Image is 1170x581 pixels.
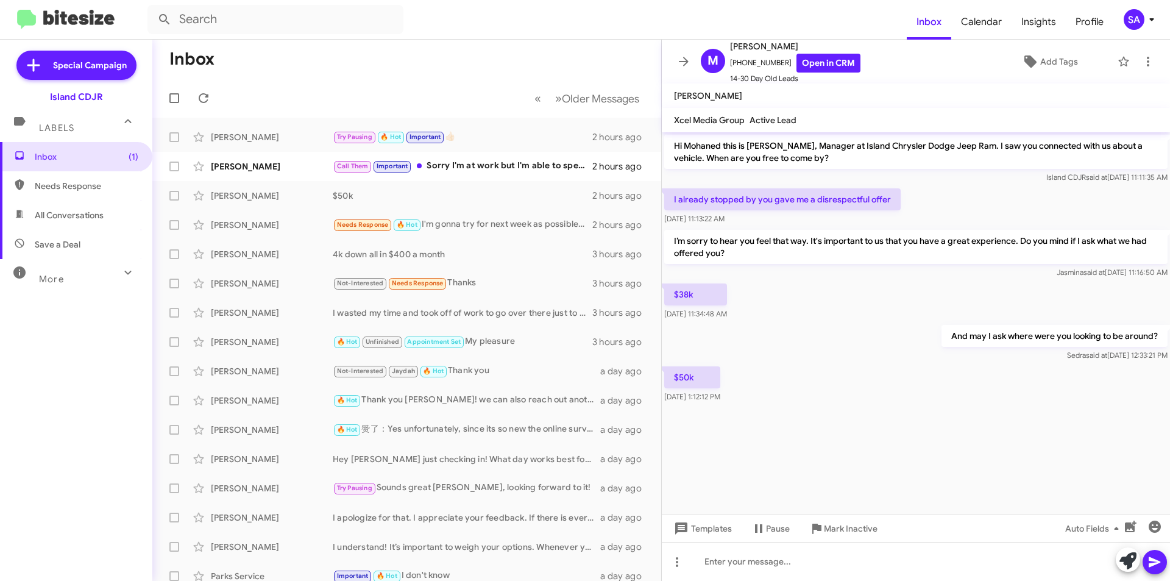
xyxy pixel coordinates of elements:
span: Not-Interested [337,367,384,375]
div: My pleasure [333,335,592,349]
span: Labels [39,123,74,134]
span: Inbox [907,4,951,40]
div: 3 hours ago [592,248,651,260]
div: 4k down all in $400 a month [333,248,592,260]
span: Add Tags [1040,51,1078,73]
span: [DATE] 11:34:48 AM [664,309,727,318]
a: Profile [1066,4,1113,40]
span: Active Lead [750,115,796,126]
span: Mark Inactive [824,518,877,540]
div: 2 hours ago [592,160,651,173]
span: Xcel Media Group [674,115,745,126]
div: I understand! It’s important to weigh your options. Whenever you're ready, we can discuss how we ... [333,541,600,553]
span: Jasmina [DATE] 11:16:50 AM [1057,268,1168,277]
p: And may I ask where were you looking to be around? [941,325,1168,347]
span: said at [1086,351,1107,360]
span: Try Pausing [337,484,372,492]
div: [PERSON_NAME] [211,482,333,494]
span: Pause [766,518,790,540]
span: Needs Response [337,221,389,229]
span: Island CDJR [DATE] 11:11:35 AM [1046,173,1168,182]
a: Open in CRM [796,54,860,73]
span: Templates [672,518,732,540]
span: Important [337,572,369,580]
button: Auto Fields [1055,518,1133,540]
input: Search [147,5,403,34]
button: Templates [662,518,742,540]
button: Previous [527,86,548,111]
div: a day ago [600,394,651,407]
button: Add Tags [987,51,1111,73]
div: 3 hours ago [592,277,651,290]
div: 2 hours ago [592,190,651,202]
p: I’m sorry to hear you feel that way. It's important to us that you have a great experience. Do yo... [664,230,1168,264]
div: 3 hours ago [592,307,651,319]
button: SA [1113,9,1157,30]
nav: Page navigation example [528,86,647,111]
div: [PERSON_NAME] [211,511,333,524]
div: a day ago [600,365,651,377]
span: Important [377,162,408,170]
button: Mark Inactive [799,518,887,540]
div: Thanks [333,276,592,290]
span: Needs Response [392,279,444,287]
span: Sedra [DATE] 12:33:21 PM [1067,351,1168,360]
span: 🔥 Hot [377,572,397,580]
span: More [39,274,64,285]
div: Island CDJR [50,91,103,103]
span: 🔥 Hot [397,221,417,229]
div: Sounds great [PERSON_NAME], looking forward to it! [333,481,600,495]
div: 2 hours ago [592,219,651,231]
span: Jaydah [392,367,415,375]
a: Special Campaign [16,51,136,80]
a: Insights [1012,4,1066,40]
span: 14-30 Day Old Leads [730,73,860,85]
h1: Inbox [169,49,214,69]
span: said at [1083,268,1105,277]
span: Try Pausing [337,133,372,141]
span: M [707,51,718,71]
button: Pause [742,518,799,540]
div: a day ago [600,511,651,524]
p: $50k [664,366,720,388]
span: (1) [129,151,138,163]
span: 🔥 Hot [423,367,444,375]
div: Thank you [333,364,600,378]
div: [PERSON_NAME] [211,190,333,202]
p: $38k [664,283,727,305]
span: » [555,91,562,106]
span: [DATE] 1:12:12 PM [664,392,720,401]
div: [PERSON_NAME] [211,541,333,553]
p: Hi Mohaned this is [PERSON_NAME], Manager at Island Chrysler Dodge Jeep Ram. I saw you connected ... [664,135,1168,169]
div: 👍🏻 [333,130,592,144]
span: Appointment Set [407,338,461,346]
p: I already stopped by you gave me a disrespectful offer [664,188,901,210]
div: I wasted my time and took off of work to go over there just to be there for 15mins to tell me $10... [333,307,592,319]
span: [PHONE_NUMBER] [730,54,860,73]
div: a day ago [600,541,651,553]
span: Older Messages [562,92,639,105]
div: a day ago [600,424,651,436]
span: [PERSON_NAME] [674,90,742,101]
span: 🔥 Hot [380,133,401,141]
div: [PERSON_NAME] [211,248,333,260]
div: 3 hours ago [592,336,651,348]
span: Special Campaign [53,59,127,71]
div: [PERSON_NAME] [211,131,333,143]
span: Call Them [337,162,369,170]
div: 2 hours ago [592,131,651,143]
div: [PERSON_NAME] [211,160,333,173]
span: 🔥 Hot [337,426,358,433]
span: Important [409,133,441,141]
div: Sorry I'm at work but I'm able to speak right now [333,159,592,173]
div: 赞了：Yes unfortunately, since its so new the online survey might not register any value yet. Let me... [333,422,600,437]
div: [PERSON_NAME] [211,453,333,465]
div: $50k [333,190,592,202]
span: All Conversations [35,209,104,221]
span: Needs Response [35,180,138,192]
span: [PERSON_NAME] [730,39,860,54]
div: [PERSON_NAME] [211,277,333,290]
span: [DATE] 11:13:22 AM [664,214,725,223]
